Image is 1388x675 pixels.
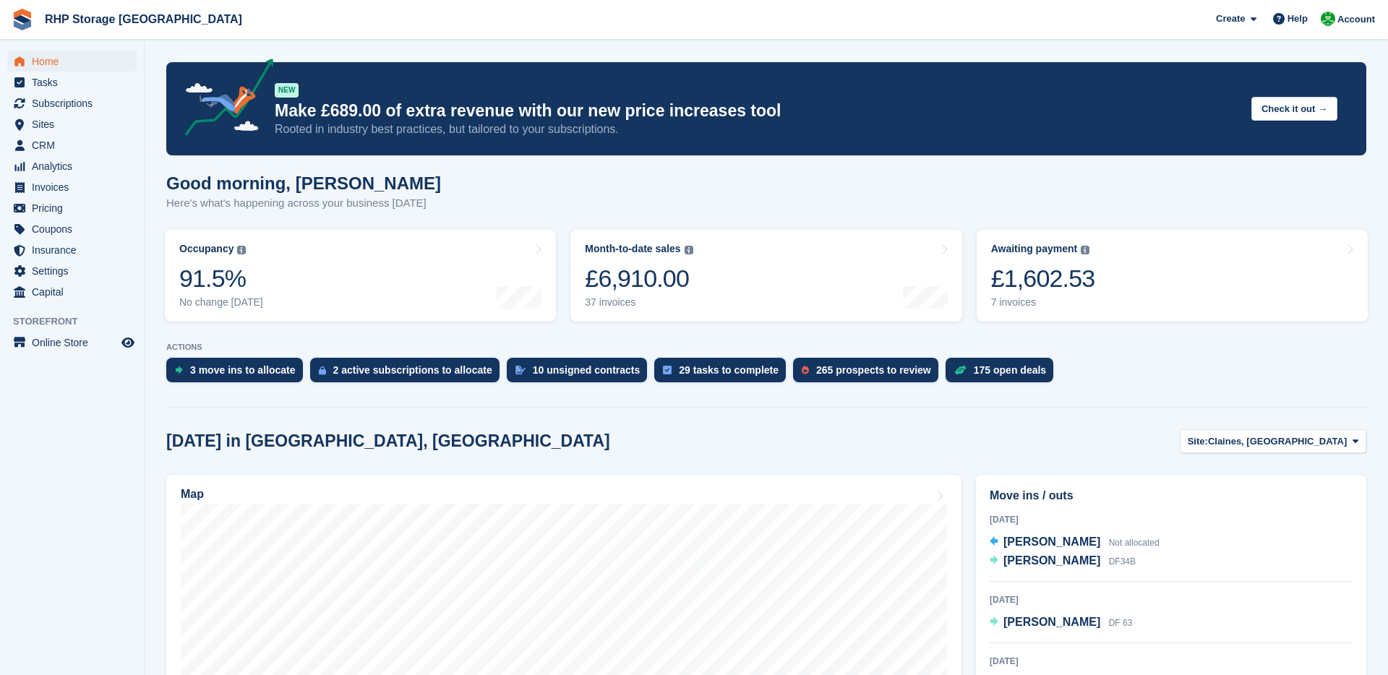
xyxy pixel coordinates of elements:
span: Home [32,51,119,72]
img: contract_signature_icon-13c848040528278c33f63329250d36e43548de30e8caae1d1a13099fd9432cc5.svg [515,366,526,374]
div: 265 prospects to review [816,364,931,376]
div: £6,910.00 [585,264,693,293]
img: price-adjustments-announcement-icon-8257ccfd72463d97f412b2fc003d46551f7dbcb40ab6d574587a9cd5c0d94... [173,59,274,141]
button: Check it out → [1251,97,1337,121]
span: Analytics [32,156,119,176]
h2: Map [181,488,204,501]
p: ACTIONS [166,343,1366,352]
img: task-75834270c22a3079a89374b754ae025e5fb1db73e45f91037f5363f120a921f8.svg [663,366,672,374]
a: Month-to-date sales £6,910.00 37 invoices [570,230,961,322]
span: [PERSON_NAME] [1003,536,1100,548]
span: Account [1337,12,1375,27]
h2: Move ins / outs [990,487,1353,504]
div: NEW [275,83,299,98]
div: Occupancy [179,243,234,255]
div: Month-to-date sales [585,243,680,255]
a: 29 tasks to complete [654,358,793,390]
img: stora-icon-8386f47178a22dfd0bd8f6a31ec36ba5ce8667c1dd55bd0f319d3a0aa187defe.svg [12,9,33,30]
div: Awaiting payment [991,243,1078,255]
a: menu [7,114,137,134]
a: menu [7,51,137,72]
a: Awaiting payment £1,602.53 7 invoices [977,230,1368,322]
div: 37 invoices [585,296,693,309]
img: move_ins_to_allocate_icon-fdf77a2bb77ea45bf5b3d319d69a93e2d87916cf1d5bf7949dd705db3b84f3ca.svg [175,366,183,374]
a: menu [7,240,137,260]
span: Online Store [32,332,119,353]
a: menu [7,219,137,239]
span: Insurance [32,240,119,260]
span: Pricing [32,198,119,218]
a: [PERSON_NAME] DF 63 [990,614,1132,632]
span: [PERSON_NAME] [1003,616,1100,628]
a: RHP Storage [GEOGRAPHIC_DATA] [39,7,248,31]
div: 29 tasks to complete [679,364,779,376]
p: Rooted in industry best practices, but tailored to your subscriptions. [275,121,1240,137]
span: Capital [32,282,119,302]
div: 2 active subscriptions to allocate [333,364,492,376]
span: CRM [32,135,119,155]
img: active_subscription_to_allocate_icon-d502201f5373d7db506a760aba3b589e785aa758c864c3986d89f69b8ff3... [319,366,326,375]
div: 10 unsigned contracts [533,364,641,376]
a: 175 open deals [946,358,1061,390]
a: 2 active subscriptions to allocate [310,358,507,390]
span: Tasks [32,72,119,93]
div: [DATE] [990,655,1353,668]
span: Help [1288,12,1308,26]
p: Make £689.00 of extra revenue with our new price increases tool [275,100,1240,121]
a: menu [7,282,137,302]
div: [DATE] [990,513,1353,526]
span: Settings [32,261,119,281]
span: Site: [1188,434,1208,449]
a: menu [7,156,137,176]
a: menu [7,93,137,113]
div: [DATE] [990,593,1353,606]
span: Invoices [32,177,119,197]
img: Rod [1321,12,1335,26]
button: Site: Claines, [GEOGRAPHIC_DATA] [1180,429,1366,453]
a: [PERSON_NAME] DF34B [990,552,1136,571]
h1: Good morning, [PERSON_NAME] [166,173,441,193]
span: DF 63 [1109,618,1133,628]
span: DF34B [1109,556,1136,567]
a: menu [7,261,137,281]
a: 10 unsigned contracts [507,358,655,390]
a: [PERSON_NAME] Not allocated [990,533,1160,552]
a: 265 prospects to review [793,358,946,390]
div: £1,602.53 [991,264,1095,293]
span: Not allocated [1109,538,1160,548]
span: Sites [32,114,119,134]
div: 175 open deals [974,364,1046,376]
img: icon-info-grey-7440780725fd019a000dd9b08b2336e03edf1995a4989e88bcd33f0948082b44.svg [1081,246,1089,254]
div: 7 invoices [991,296,1095,309]
a: menu [7,198,137,218]
div: 3 move ins to allocate [190,364,296,376]
img: icon-info-grey-7440780725fd019a000dd9b08b2336e03edf1995a4989e88bcd33f0948082b44.svg [237,246,246,254]
img: icon-info-grey-7440780725fd019a000dd9b08b2336e03edf1995a4989e88bcd33f0948082b44.svg [685,246,693,254]
a: menu [7,135,137,155]
a: Occupancy 91.5% No change [DATE] [165,230,556,322]
span: Subscriptions [32,93,119,113]
h2: [DATE] in [GEOGRAPHIC_DATA], [GEOGRAPHIC_DATA] [166,431,610,451]
span: Create [1216,12,1245,26]
a: 3 move ins to allocate [166,358,310,390]
img: deal-1b604bf984904fb50ccaf53a9ad4b4a5d6e5aea283cecdc64d6e3604feb123c2.svg [954,365,967,375]
a: menu [7,177,137,197]
a: menu [7,332,137,353]
span: Claines, [GEOGRAPHIC_DATA] [1208,434,1347,449]
span: [PERSON_NAME] [1003,554,1100,567]
div: 91.5% [179,264,263,293]
a: menu [7,72,137,93]
div: No change [DATE] [179,296,263,309]
a: Preview store [119,334,137,351]
span: Storefront [13,314,144,329]
p: Here's what's happening across your business [DATE] [166,195,441,212]
span: Coupons [32,219,119,239]
img: prospect-51fa495bee0391a8d652442698ab0144808aea92771e9ea1ae160a38d050c398.svg [802,366,809,374]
